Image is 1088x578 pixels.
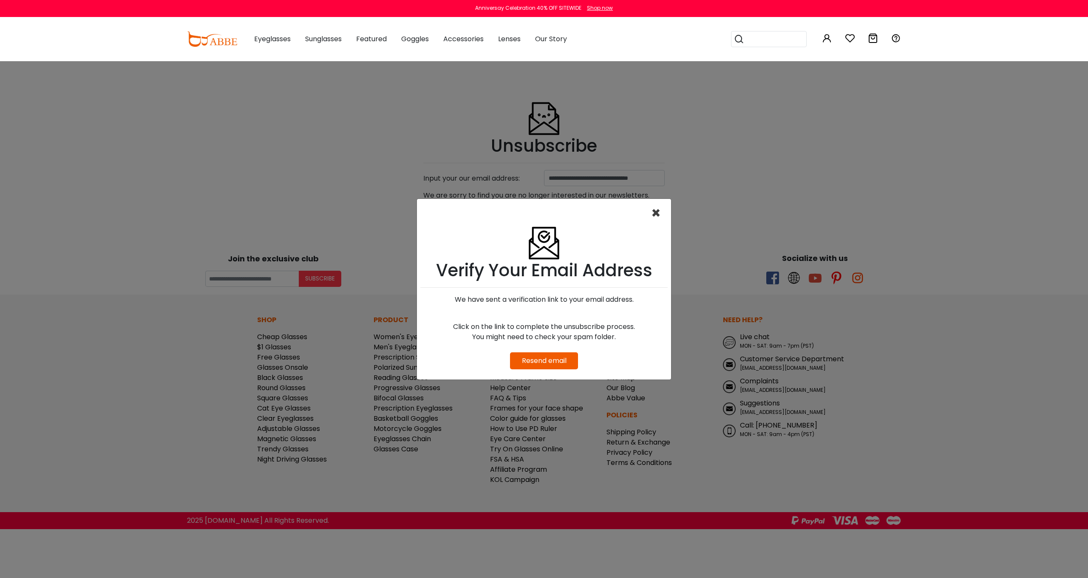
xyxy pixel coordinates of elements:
[187,31,237,47] img: abbeglasses.com
[443,34,484,44] span: Accessories
[356,34,387,44] span: Featured
[420,322,668,332] div: Click on the link to complete the unsubscribe process.
[498,34,521,44] span: Lenses
[527,206,561,260] img: Verify Email
[420,295,668,305] div: We have sent a verification link to your email address.
[305,34,342,44] span: Sunglasses
[583,4,613,11] a: Shop now
[420,332,668,342] div: You might need to check your spam folder.
[651,202,661,224] span: ×
[587,4,613,12] div: Shop now
[522,356,567,365] a: Resend email
[651,206,664,221] button: Close
[254,34,291,44] span: Eyeglasses
[535,34,567,44] span: Our Story
[420,260,668,280] h1: Verify Your Email Address
[475,4,581,12] div: Anniversay Celebration 40% OFF SITEWIDE
[401,34,429,44] span: Goggles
